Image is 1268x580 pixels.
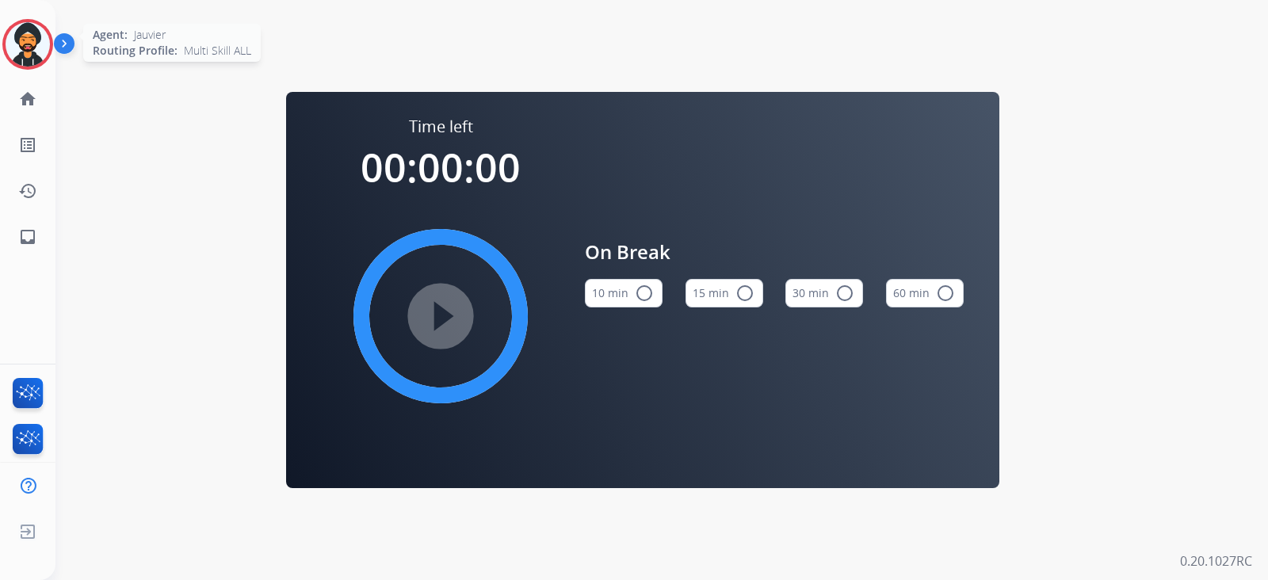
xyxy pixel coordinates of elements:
mat-icon: radio_button_unchecked [635,284,654,303]
button: 15 min [686,279,763,307]
span: Jauvier [134,27,166,43]
mat-icon: radio_button_unchecked [936,284,955,303]
mat-icon: home [18,90,37,109]
button: 10 min [585,279,663,307]
button: 30 min [785,279,863,307]
mat-icon: list_alt [18,135,37,155]
img: avatar [6,22,50,67]
span: Multi Skill ALL [184,43,251,59]
span: 00:00:00 [361,140,521,194]
p: 0.20.1027RC [1180,551,1252,570]
mat-icon: inbox [18,227,37,246]
button: 60 min [886,279,964,307]
span: Routing Profile: [93,43,178,59]
span: On Break [585,238,964,266]
mat-icon: history [18,181,37,200]
span: Agent: [93,27,128,43]
span: Time left [409,116,473,138]
mat-icon: radio_button_unchecked [835,284,854,303]
mat-icon: radio_button_unchecked [735,284,754,303]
